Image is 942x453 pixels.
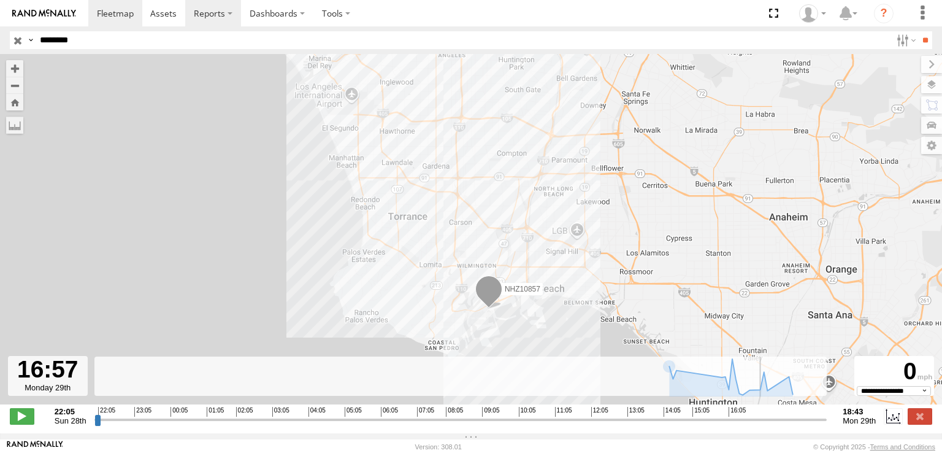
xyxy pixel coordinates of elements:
i: ? [874,4,894,23]
span: 07:05 [417,407,434,417]
span: 04:05 [308,407,326,417]
span: 02:05 [236,407,253,417]
button: Zoom out [6,77,23,94]
span: 03:05 [272,407,289,417]
div: Version: 308.01 [415,443,462,451]
div: Zulema McIntosch [795,4,830,23]
a: Visit our Website [7,441,63,453]
strong: 22:05 [55,407,86,416]
span: 00:05 [170,407,188,417]
label: Measure [6,117,23,134]
span: 13:05 [627,407,645,417]
span: Sun 28th Sep 2025 [55,416,86,425]
label: Close [908,408,932,424]
a: Terms and Conditions [870,443,935,451]
span: NHZ10857 [505,285,540,293]
span: Mon 29th Sep 2025 [843,416,876,425]
label: Search Filter Options [892,31,918,49]
label: Play/Stop [10,408,34,424]
div: © Copyright 2025 - [813,443,935,451]
button: Zoom in [6,60,23,77]
span: 01:05 [207,407,224,417]
span: 11:05 [555,407,572,417]
span: 23:05 [134,407,151,417]
strong: 18:43 [843,407,876,416]
img: rand-logo.svg [12,9,76,18]
button: Zoom Home [6,94,23,110]
div: 0 [856,358,932,385]
span: 08:05 [446,407,463,417]
span: 22:05 [98,407,115,417]
span: 16:05 [729,407,746,417]
span: 09:05 [482,407,499,417]
span: 05:05 [345,407,362,417]
span: 10:05 [519,407,536,417]
label: Map Settings [921,137,942,154]
span: 14:05 [664,407,681,417]
label: Search Query [26,31,36,49]
span: 12:05 [591,407,608,417]
span: 15:05 [692,407,710,417]
span: 06:05 [381,407,398,417]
